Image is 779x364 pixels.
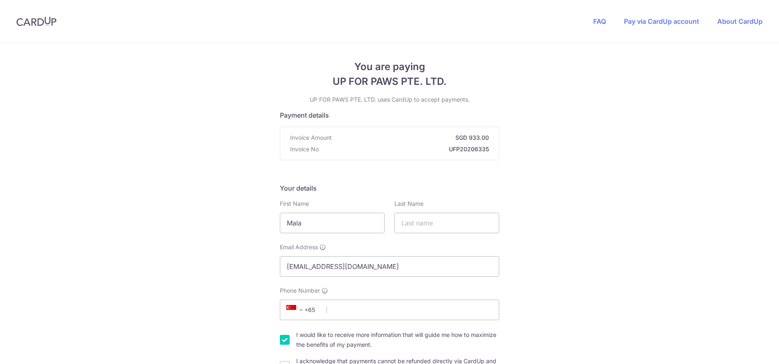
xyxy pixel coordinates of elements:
p: UP FOR PAWS PTE. LTD. uses CardUp to accept payments. [280,96,499,104]
a: FAQ [593,17,606,25]
span: +65 [286,305,306,315]
iframe: Opens a widget where you can find more information [726,339,771,360]
span: +65 [284,305,321,315]
span: UP FOR PAWS PTE. LTD. [280,74,499,89]
span: Invoice Amount [290,134,332,142]
a: Pay via CardUp account [624,17,699,25]
input: First name [280,213,385,233]
h5: Payment details [280,110,499,120]
label: Last Name [394,200,423,208]
span: Phone Number [280,287,320,295]
strong: SGD 933.00 [335,134,489,142]
input: Email address [280,256,499,277]
span: Invoice No [290,145,319,153]
a: About CardUp [717,17,763,25]
strong: UFP20206335 [322,145,489,153]
span: You are paying [280,59,499,74]
label: I would like to receive more information that will guide me how to maximize the benefits of my pa... [296,330,499,350]
label: First Name [280,200,309,208]
span: Email Address [280,243,318,251]
input: Last name [394,213,499,233]
img: CardUp [16,16,56,26]
h5: Your details [280,183,499,193]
